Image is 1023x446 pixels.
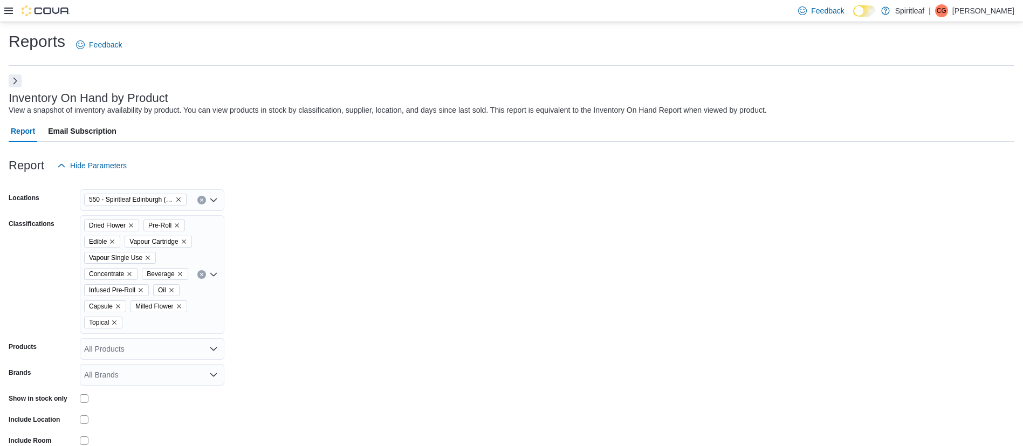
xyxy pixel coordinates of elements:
[952,4,1014,17] p: [PERSON_NAME]
[126,271,133,277] button: Remove Concentrate from selection in this group
[89,220,126,231] span: Dried Flower
[53,155,131,176] button: Hide Parameters
[158,285,166,296] span: Oil
[89,317,109,328] span: Topical
[89,285,135,296] span: Infused Pre-Roll
[84,252,156,264] span: Vapour Single Use
[11,120,35,142] span: Report
[9,159,44,172] h3: Report
[9,342,37,351] label: Products
[176,303,182,310] button: Remove Milled Flower from selection in this group
[89,194,173,205] span: 550 - Spiritleaf Edinburgh ([GEOGRAPHIC_DATA])
[209,370,218,379] button: Open list of options
[174,222,180,229] button: Remove Pre-Roll from selection in this group
[209,345,218,353] button: Open list of options
[129,236,178,247] span: Vapour Cartridge
[89,236,107,247] span: Edible
[9,31,65,52] h1: Reports
[142,268,188,280] span: Beverage
[89,252,142,263] span: Vapour Single Use
[125,236,191,248] span: Vapour Cartridge
[89,39,122,50] span: Feedback
[135,301,174,312] span: Milled Flower
[9,415,60,424] label: Include Location
[177,271,183,277] button: Remove Beverage from selection in this group
[147,269,174,279] span: Beverage
[153,284,180,296] span: Oil
[197,196,206,204] button: Clear input
[895,4,924,17] p: Spiritleaf
[89,269,124,279] span: Concentrate
[929,4,931,17] p: |
[109,238,115,245] button: Remove Edible from selection in this group
[138,287,144,293] button: Remove Infused Pre-Roll from selection in this group
[9,219,54,228] label: Classifications
[9,194,39,202] label: Locations
[197,270,206,279] button: Clear input
[935,4,948,17] div: Clayton G
[181,238,187,245] button: Remove Vapour Cartridge from selection in this group
[89,301,113,312] span: Capsule
[143,219,185,231] span: Pre-Roll
[9,105,767,116] div: View a snapshot of inventory availability by product. You can view products in stock by classific...
[148,220,171,231] span: Pre-Roll
[209,196,218,204] button: Open list of options
[84,268,138,280] span: Concentrate
[168,287,175,293] button: Remove Oil from selection in this group
[84,194,187,205] span: 550 - Spiritleaf Edinburgh (South Guelph)
[9,394,67,403] label: Show in stock only
[128,222,134,229] button: Remove Dried Flower from selection in this group
[9,74,22,87] button: Next
[811,5,844,16] span: Feedback
[70,160,127,171] span: Hide Parameters
[72,34,126,56] a: Feedback
[84,300,126,312] span: Capsule
[853,5,876,17] input: Dark Mode
[131,300,187,312] span: Milled Flower
[937,4,946,17] span: CG
[22,5,70,16] img: Cova
[84,236,120,248] span: Edible
[9,92,168,105] h3: Inventory On Hand by Product
[9,368,31,377] label: Brands
[84,219,139,231] span: Dried Flower
[145,255,151,261] button: Remove Vapour Single Use from selection in this group
[84,317,122,328] span: Topical
[48,120,116,142] span: Email Subscription
[84,284,149,296] span: Infused Pre-Roll
[209,270,218,279] button: Open list of options
[175,196,182,203] button: Remove 550 - Spiritleaf Edinburgh (South Guelph) from selection in this group
[111,319,118,326] button: Remove Topical from selection in this group
[9,436,51,445] label: Include Room
[115,303,121,310] button: Remove Capsule from selection in this group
